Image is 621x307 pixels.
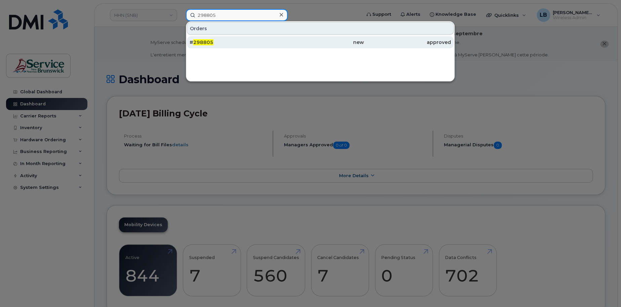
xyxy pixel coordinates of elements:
a: #298805newapproved [187,36,454,48]
span: 298805 [193,39,213,45]
div: new [277,39,364,46]
div: approved [364,39,451,46]
div: # [190,39,277,46]
div: Orders [187,22,454,35]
